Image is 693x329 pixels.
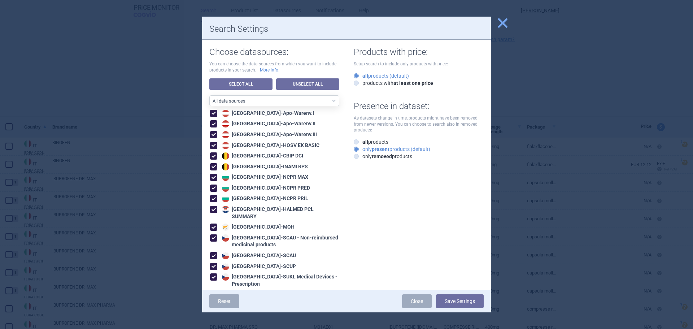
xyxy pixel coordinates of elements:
h1: Choose datasources: [209,47,339,57]
label: products with [354,79,433,87]
label: only products [354,153,412,160]
strong: all [362,139,368,145]
img: Czech Republic [222,252,229,259]
label: only products (default) [354,146,430,153]
div: [GEOGRAPHIC_DATA] - SCUP [220,263,296,270]
div: [GEOGRAPHIC_DATA] - SCAU [220,252,296,259]
div: [GEOGRAPHIC_DATA] - HALMED PCL SUMMARY [220,206,339,220]
img: Czech Republic [222,263,229,270]
img: Czech Republic [222,273,229,281]
div: [GEOGRAPHIC_DATA] - HOSV EK BASIC [220,142,319,149]
p: Setup search to include only products with price: [354,61,484,67]
h1: Search Settings [209,24,484,34]
img: Austria [222,142,229,149]
img: Bulgaria [222,185,229,192]
a: Select All [209,78,273,90]
div: [GEOGRAPHIC_DATA] - SUKL Medical Devices - Prescription [220,273,339,287]
img: Cyprus [222,224,229,231]
h1: Presence in dataset: [354,101,484,112]
div: [GEOGRAPHIC_DATA] - SCAU - Non-reimbursed medicinal products [220,234,339,248]
h1: Products with price: [354,47,484,57]
img: Austria [222,110,229,117]
strong: removed [372,153,392,159]
a: Close [402,294,432,308]
img: Bulgaria [222,195,229,202]
label: products [354,138,388,146]
a: Unselect All [276,78,339,90]
button: Save Settings [436,294,484,308]
img: Czech Republic [222,234,229,242]
div: [GEOGRAPHIC_DATA] - NCPR MAX [220,174,308,181]
div: [GEOGRAPHIC_DATA] - MOH [220,224,295,231]
a: More info. [260,67,279,73]
img: Croatia [222,206,229,213]
strong: present [372,146,389,152]
div: [GEOGRAPHIC_DATA] - Apo-Warenv.III [220,131,317,138]
div: [GEOGRAPHIC_DATA] - Apo-Warenv.II [220,120,315,127]
strong: all [362,73,368,79]
div: [GEOGRAPHIC_DATA] - NCPR PRIL [220,195,308,202]
div: [GEOGRAPHIC_DATA] - Apo-Warenv.I [220,110,314,117]
img: Belgium [222,152,229,160]
img: Austria [222,120,229,127]
div: [GEOGRAPHIC_DATA] - NCPR PRED [220,185,310,192]
div: [GEOGRAPHIC_DATA] - CBIP DCI [220,152,303,160]
img: Bulgaria [222,174,229,181]
label: products (default) [354,72,409,79]
img: Austria [222,131,229,138]
strong: at least one price [393,80,433,86]
img: Belgium [222,163,229,170]
p: As datasets change in time, products might have been removed from newer versions. You can choose ... [354,115,484,133]
div: [GEOGRAPHIC_DATA] - INAMI RPS [220,163,308,170]
a: Reset [209,294,239,308]
p: You can choose the data sources from which you want to include products in your search. [209,61,339,73]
